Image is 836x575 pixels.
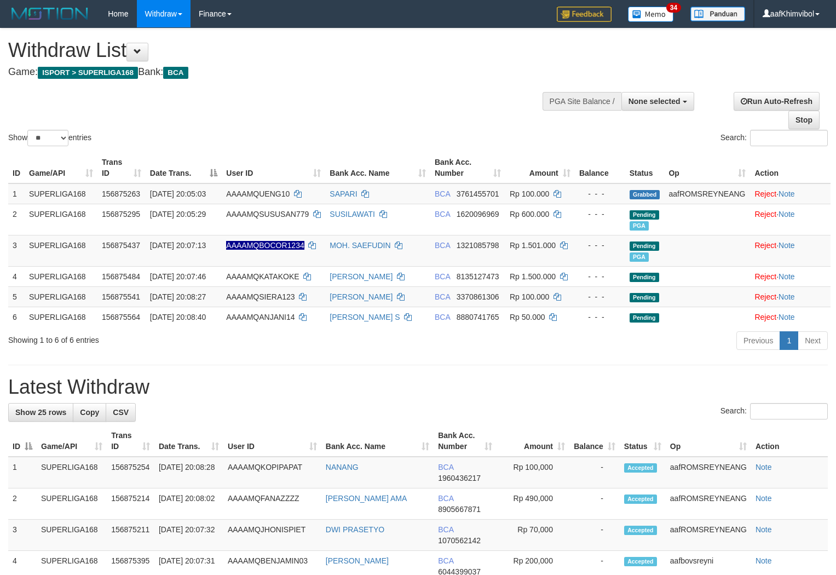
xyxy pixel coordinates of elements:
span: Show 25 rows [15,408,66,417]
a: [PERSON_NAME] [330,292,393,301]
td: · [750,183,831,204]
span: Marked by aafsoycanthlai [630,221,649,231]
span: Pending [630,273,659,282]
button: None selected [621,92,694,111]
span: BCA [435,189,450,198]
a: Note [779,189,795,198]
td: 5 [8,286,25,307]
th: Date Trans.: activate to sort column descending [146,152,222,183]
span: 34 [666,3,681,13]
span: 156875295 [102,210,140,219]
span: BCA [435,292,450,301]
a: 1 [780,331,798,350]
td: 156875254 [107,457,154,488]
h1: Withdraw List [8,39,546,61]
a: NANANG [326,463,359,472]
span: BCA [435,241,450,250]
span: Copy 1960436217 to clipboard [438,474,481,482]
a: Previous [736,331,780,350]
span: [DATE] 20:05:29 [150,210,206,219]
span: 156875564 [102,313,140,321]
span: Copy [80,408,99,417]
span: CSV [113,408,129,417]
span: [DATE] 20:07:46 [150,272,206,281]
a: Reject [754,241,776,250]
td: SUPERLIGA168 [25,266,97,286]
span: Copy 3761455701 to clipboard [457,189,499,198]
select: Showentries [27,130,68,146]
a: DWI PRASETYO [326,525,384,534]
td: - [569,520,620,551]
span: Copy 1321085798 to clipboard [457,241,499,250]
a: MOH. SAEFUDIN [330,241,390,250]
th: Amount: activate to sort column ascending [497,426,569,457]
th: Op: activate to sort column ascending [666,426,751,457]
th: Bank Acc. Name: activate to sort column ascending [321,426,434,457]
a: Reject [754,189,776,198]
th: User ID: activate to sort column ascending [222,152,325,183]
th: Trans ID: activate to sort column ascending [107,426,154,457]
img: Feedback.jpg [557,7,612,22]
a: Note [756,556,772,565]
td: - [569,488,620,520]
td: [DATE] 20:08:02 [154,488,223,520]
td: 4 [8,266,25,286]
span: Pending [630,242,659,251]
td: · [750,204,831,235]
a: Note [756,463,772,472]
span: Rp 100.000 [510,292,549,301]
span: 156875263 [102,189,140,198]
a: Stop [788,111,820,129]
th: Status [625,152,665,183]
span: BCA [435,210,450,219]
span: [DATE] 20:08:27 [150,292,206,301]
td: SUPERLIGA168 [25,183,97,204]
input: Search: [750,130,828,146]
input: Search: [750,403,828,419]
span: BCA [438,556,453,565]
div: Showing 1 to 6 of 6 entries [8,330,340,346]
span: 156875541 [102,292,140,301]
span: None selected [629,97,681,106]
span: AAAAMQSIERA123 [226,292,295,301]
span: BCA [438,463,453,472]
a: Note [779,292,795,301]
th: Game/API: activate to sort column ascending [37,426,107,457]
span: Accepted [624,495,657,504]
span: AAAAMQANJANI14 [226,313,295,321]
img: panduan.png [690,7,745,21]
span: Copy 8135127473 to clipboard [457,272,499,281]
th: Bank Acc. Number: activate to sort column ascending [434,426,497,457]
th: Action [751,426,828,457]
a: Reject [754,313,776,321]
td: [DATE] 20:08:28 [154,457,223,488]
div: - - - [579,271,621,282]
span: Accepted [624,557,657,566]
span: AAAAMQSUSUSAN779 [226,210,309,219]
th: User ID: activate to sort column ascending [223,426,321,457]
span: Copy 1620096969 to clipboard [457,210,499,219]
td: 2 [8,204,25,235]
td: 3 [8,520,37,551]
a: Note [779,241,795,250]
a: Show 25 rows [8,403,73,422]
span: [DATE] 20:08:40 [150,313,206,321]
span: Pending [630,210,659,220]
td: · [750,286,831,307]
td: · [750,266,831,286]
span: ISPORT > SUPERLIGA168 [38,67,138,79]
span: Marked by aafsoycanthlai [630,252,649,262]
a: Note [756,525,772,534]
td: Rp 70,000 [497,520,569,551]
div: - - - [579,209,621,220]
span: Nama rekening ada tanda titik/strip, harap diedit [226,241,304,250]
span: BCA [438,525,453,534]
label: Search: [720,403,828,419]
a: Note [756,494,772,503]
td: Rp 100,000 [497,457,569,488]
div: PGA Site Balance / [543,92,621,111]
div: - - - [579,291,621,302]
span: Rp 100.000 [510,189,549,198]
a: [PERSON_NAME] [330,272,393,281]
a: Reject [754,210,776,219]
